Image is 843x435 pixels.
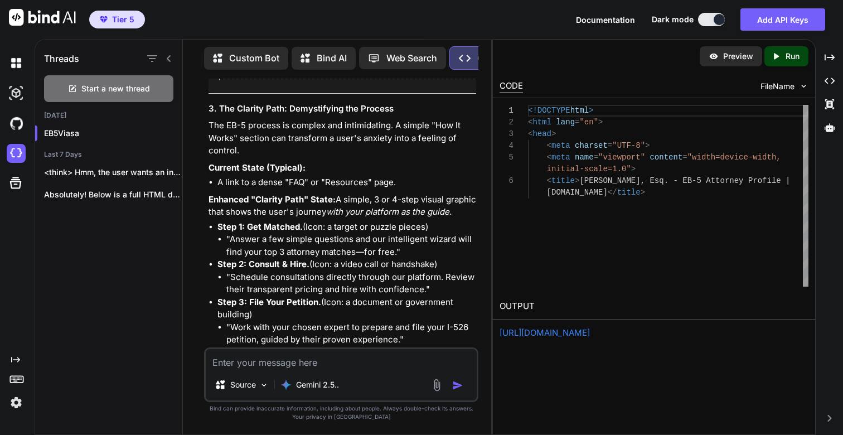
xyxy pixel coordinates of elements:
img: attachment [430,379,443,391]
div: 3 [500,128,513,140]
li: (Icon: a video call or handshake) [217,258,476,296]
img: chevron down [799,81,808,91]
div: 2 [500,117,513,128]
span: Tier 5 [112,14,134,25]
p: Gemini 2.5.. [296,379,339,390]
p: <think> Hmm, the user wants an integrated... [44,167,182,178]
span: = [683,153,687,162]
span: head [533,129,552,138]
p: The EB-5 process is complex and intimidating. A simple "How It Works" section can transform a use... [209,119,476,157]
span: > [631,165,636,173]
h2: [DATE] [35,111,182,120]
p: Run [786,51,800,62]
strong: Step 1: Get Matched. [217,221,303,232]
img: Gemini 2.5 Pro [280,379,292,390]
p: Custom Bot [229,51,279,65]
span: meta [551,153,570,162]
span: content [650,153,683,162]
span: Dark mode [652,14,694,25]
li: "Answer a few simple questions and our intelligent wizard will find your top 3 attorney matches—f... [226,233,476,258]
span: < [528,129,532,138]
strong: Current State (Typical): [209,162,306,173]
h3: 3. The Clarity Path: Demystifying the Process [209,103,476,115]
span: initial-scale=1.0" [547,165,631,173]
span: html [570,106,589,115]
button: Add API Keys [740,8,825,31]
span: = [594,153,598,162]
div: 4 [500,140,513,152]
span: > [641,188,645,197]
span: > [575,176,579,185]
span: title [617,188,641,197]
span: [DOMAIN_NAME] [547,188,608,197]
a: [URL][DOMAIN_NAME] [500,327,590,338]
span: meta [551,141,570,150]
span: </ [608,188,617,197]
span: -------------------------------------------------------------------------- [222,73,552,83]
img: darkChat [7,54,26,72]
em: with your platform as the guide [326,206,449,217]
span: FileName [760,81,794,92]
p: Bind AI [317,51,347,65]
div: 5 [500,152,513,163]
p: Code Generator [477,51,545,65]
img: settings [7,393,26,412]
span: > [598,118,603,127]
strong: Step 4: Achieve Your Goal. [217,347,327,357]
span: charset [575,141,608,150]
img: cloudideIcon [7,144,26,163]
p: Preview [723,51,753,62]
img: githubDark [7,114,26,133]
div: 6 [500,175,513,187]
span: [PERSON_NAME], Esq. - EB-5 Attorney Profile | [580,176,791,185]
span: "en" [580,118,599,127]
span: = [575,118,579,127]
p: A simple, 3 or 4-step visual graphic that shows the user's journey . [209,194,476,219]
span: title [551,176,575,185]
button: Documentation [576,14,635,26]
li: "Schedule consultations directly through our platform. Review their transparent pricing and hire ... [226,271,476,296]
p: Bind can provide inaccurate information, including about people. Always double-check its answers.... [204,404,478,421]
span: < [547,176,551,185]
strong: Step 2: Consult & Hire. [217,259,309,269]
div: 1 [500,105,513,117]
span: <!DOCTYPE [528,106,570,115]
span: "width=device-width, [687,153,781,162]
p: EB5Viasa [44,128,182,139]
h2: OUTPUT [493,293,815,320]
p: Web Search [386,51,437,65]
img: icon [452,380,463,391]
li: (Icon: a document or government building) [217,296,476,346]
span: html [533,118,552,127]
p: Absolutely! Below is a full HTML demo... [44,189,182,200]
span: lang [556,118,575,127]
img: darkAi-studio [7,84,26,103]
div: CODE [500,80,523,93]
p: Source [230,379,256,390]
span: "UTF-8" [612,141,645,150]
span: > [551,129,556,138]
span: name [575,153,594,162]
li: "Work with your chosen expert to prepare and file your I-526 petition, guided by their proven exp... [226,321,476,346]
span: Documentation [576,15,635,25]
span: Start a new thread [81,83,150,94]
span: > [645,141,650,150]
span: = [608,141,612,150]
span: > [589,106,593,115]
li: (Icon: a target or puzzle pieces) [217,221,476,259]
strong: Step 3: File Your Petition. [217,297,321,307]
li: (Icon: a passport with a [DEMOGRAPHIC_DATA]) [217,346,476,397]
span: < [547,141,551,150]
h2: Last 7 Days [35,150,182,159]
img: premium [100,16,108,23]
li: A link to a dense "FAQ" or "Resources" page. [217,176,476,189]
span: < [547,153,551,162]
img: Bind AI [9,9,76,26]
strong: Enhanced "Clarity Path" State: [209,194,336,205]
h1: Threads [44,52,79,65]
img: preview [709,51,719,61]
span: "viewport" [598,153,645,162]
button: premiumTier 5 [89,11,145,28]
span: < [528,118,532,127]
img: Pick Models [259,380,269,390]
